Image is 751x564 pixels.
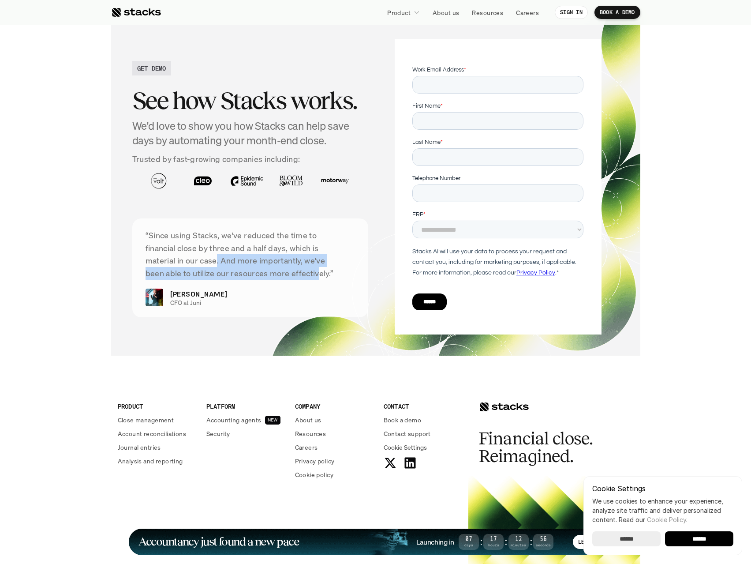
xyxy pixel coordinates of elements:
p: Accounting agents [206,415,262,425]
strong: : [529,537,533,547]
iframe: Form 0 [412,65,583,318]
p: Careers [516,8,539,17]
span: Hours [483,544,504,547]
p: [PERSON_NAME] [170,289,228,299]
span: Read our . [619,516,687,523]
p: CFO at Juni [170,299,348,307]
p: PRODUCT [118,402,196,411]
a: Accounting agentsNEW [206,415,284,425]
p: Cookie policy [295,470,333,479]
a: Careers [295,443,373,452]
p: BOOK A DEMO [600,9,635,15]
p: LEARN MORE [578,539,610,545]
p: About us [433,8,459,17]
p: COMPANY [295,402,373,411]
a: Contact support [384,429,462,438]
a: About us [427,4,464,20]
span: 12 [508,537,529,542]
a: Security [206,429,284,438]
strong: : [504,537,508,547]
a: Accountancy just found a new paceLaunching in07Days:17Hours:12Minutes:56SecondsLEARN MORE [129,529,623,555]
span: Cookie Settings [384,443,427,452]
a: Close management [118,415,196,425]
p: Careers [295,443,318,452]
span: 17 [483,537,504,542]
strong: : [479,537,483,547]
h2: Financial close. Reimagined. [479,430,611,465]
p: Resources [295,429,326,438]
h4: We'd love to show you how Stacks can help save days by automating your month-end close. [132,119,369,148]
p: Privacy policy [295,456,335,466]
span: Seconds [533,544,553,547]
p: Close management [118,415,174,425]
p: SIGN IN [560,9,583,15]
p: Book a demo [384,415,422,425]
a: Account reconciliations [118,429,196,438]
p: “Since using Stacks, we've reduced the time to financial close by three and a half days, which is... [146,229,355,280]
p: Security [206,429,230,438]
a: Careers [511,4,544,20]
p: About us [295,415,321,425]
p: Cookie Settings [592,485,733,492]
p: PLATFORM [206,402,284,411]
p: Journal entries [118,443,161,452]
p: Product [387,8,411,17]
a: Cookie policy [295,470,373,479]
p: Account reconciliations [118,429,187,438]
span: 56 [533,537,553,542]
span: Days [459,544,479,547]
p: Trusted by fast-growing companies including: [132,153,369,165]
span: Minutes [508,544,529,547]
p: Analysis and reporting [118,456,183,466]
a: Cookie Policy [647,516,686,523]
p: Contact support [384,429,431,438]
a: About us [295,415,373,425]
a: Resources [467,4,508,20]
a: Resources [295,429,373,438]
a: BOOK A DEMO [594,6,640,19]
h1: Accountancy just found a new pace [138,537,299,547]
a: Privacy policy [295,456,373,466]
p: Resources [472,8,503,17]
a: Journal entries [118,443,196,452]
a: Book a demo [384,415,462,425]
a: SIGN IN [555,6,588,19]
span: 07 [459,537,479,542]
h2: GET DEMO [137,64,166,73]
p: CONTACT [384,402,462,411]
p: We use cookies to enhance your experience, analyze site traffic and deliver personalized content. [592,496,733,524]
button: Cookie Trigger [384,443,427,452]
h4: Launching in [416,537,454,547]
h2: See how Stacks works. [132,87,369,114]
h2: NEW [268,417,278,423]
a: Analysis and reporting [118,456,196,466]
